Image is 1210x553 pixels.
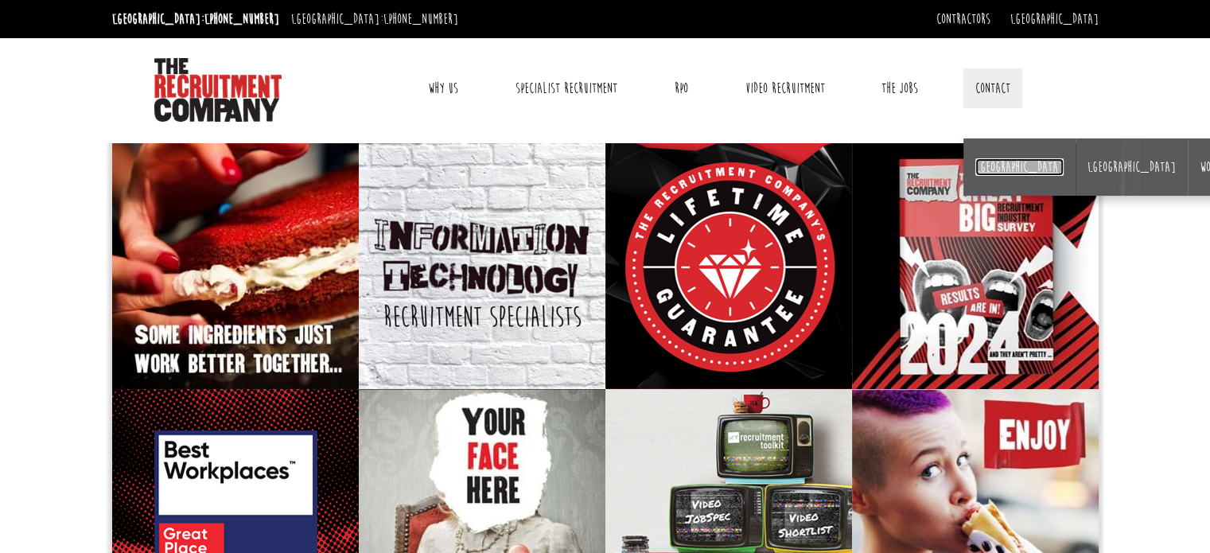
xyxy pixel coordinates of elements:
[975,158,1064,176] a: [GEOGRAPHIC_DATA]
[963,68,1022,108] a: Contact
[936,10,990,28] a: Contractors
[733,68,836,108] a: Video Recruitment
[663,68,700,108] a: RPO
[287,6,462,32] li: [GEOGRAPHIC_DATA]:
[1010,10,1099,28] a: [GEOGRAPHIC_DATA]
[204,10,279,28] a: [PHONE_NUMBER]
[504,68,629,108] a: Specialist Recruitment
[416,68,470,108] a: Why Us
[1087,158,1176,176] a: [GEOGRAPHIC_DATA]
[154,58,282,122] img: The Recruitment Company
[383,10,458,28] a: [PHONE_NUMBER]
[870,68,930,108] a: The Jobs
[108,6,283,32] li: [GEOGRAPHIC_DATA]:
